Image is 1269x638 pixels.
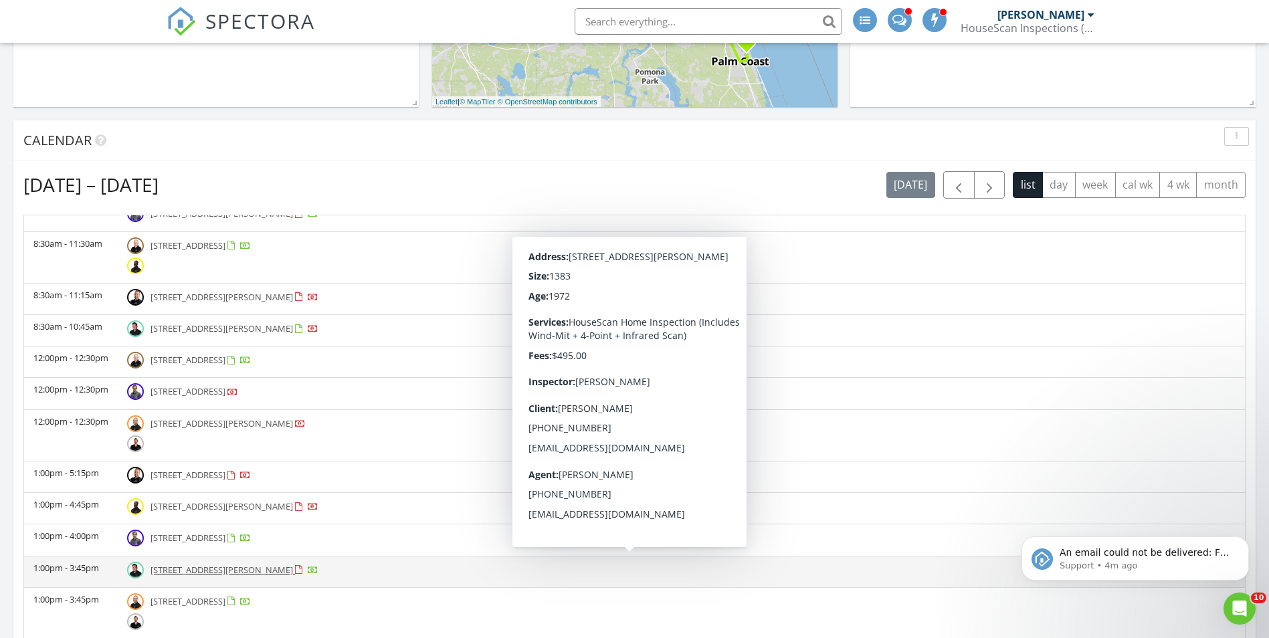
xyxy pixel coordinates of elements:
[151,322,318,334] a: [STREET_ADDRESS][PERSON_NAME]
[151,354,225,366] span: [STREET_ADDRESS]
[23,131,92,149] span: Calendar
[151,291,293,303] span: [STREET_ADDRESS][PERSON_NAME]
[151,564,318,576] a: [STREET_ADDRESS][PERSON_NAME]
[575,8,842,35] input: Search everything...
[127,593,144,610] img: shaun_headshot.png
[744,35,749,45] i: 2
[151,532,251,544] a: [STREET_ADDRESS]
[167,18,315,46] a: SPECTORA
[151,564,293,576] span: [STREET_ADDRESS][PERSON_NAME]
[1251,593,1266,603] span: 10
[151,291,318,303] a: [STREET_ADDRESS][PERSON_NAME]
[151,500,293,512] span: [STREET_ADDRESS][PERSON_NAME]
[961,21,1094,35] div: HouseScan Inspections (HOME)
[151,417,293,429] span: [STREET_ADDRESS][PERSON_NAME]
[127,435,144,452] img: 25_headshot_insurance_gage.png
[1001,508,1269,602] iframe: Intercom notifications message
[151,239,251,251] a: [STREET_ADDRESS]
[24,231,118,283] td: 8:30am - 11:30am
[151,595,251,607] a: [STREET_ADDRESS]
[24,283,118,314] td: 8:30am - 11:15am
[24,409,118,461] td: 12:00pm - 12:30pm
[127,498,144,515] img: daven_headshot.jpg
[167,7,196,36] img: The Best Home Inspection Software - Spectora
[127,415,144,432] img: shaun_headshot.png
[1196,172,1246,198] button: month
[205,7,315,35] span: SPECTORA
[1042,172,1076,198] button: day
[1224,593,1256,625] iframe: Intercom live chat
[127,562,144,578] img: dom_headshot.jpg
[127,352,144,368] img: home_scan16.jpg
[127,237,144,254] img: home_scan16.jpg
[127,467,144,484] img: mike_headshots.jpg
[435,98,458,106] a: Leaflet
[24,556,118,587] td: 1:00pm - 3:45pm
[24,461,118,493] td: 1:00pm - 5:15pm
[151,239,225,251] span: [STREET_ADDRESS]
[943,171,975,199] button: Previous
[151,417,306,429] a: [STREET_ADDRESS][PERSON_NAME]
[24,378,118,409] td: 12:00pm - 12:30pm
[1159,172,1197,198] button: 4 wk
[127,257,144,274] img: daven_headshot.jpg
[24,315,118,346] td: 8:30am - 10:45am
[747,39,755,47] div: 4 Marina Point Pl , Palm Coast, FL 32137
[151,500,318,512] a: [STREET_ADDRESS][PERSON_NAME]
[127,320,144,337] img: dom_headshot.jpg
[460,98,496,106] a: © MapTiler
[24,200,118,231] td: 8:30am - 11:45am
[151,385,225,397] span: [STREET_ADDRESS]
[1115,172,1161,198] button: cal wk
[24,493,118,524] td: 1:00pm - 4:45pm
[498,98,597,106] a: © OpenStreetMap contributors
[127,530,144,546] img: trent_headshot.png
[974,171,1005,199] button: Next
[151,595,225,607] span: [STREET_ADDRESS]
[24,524,118,556] td: 1:00pm - 4:00pm
[151,354,251,366] a: [STREET_ADDRESS]
[151,322,293,334] span: [STREET_ADDRESS][PERSON_NAME]
[151,469,225,481] span: [STREET_ADDRESS]
[127,289,144,306] img: mike_headshots.jpg
[24,346,118,378] td: 12:00pm - 12:30pm
[432,96,601,108] div: |
[151,385,238,397] a: [STREET_ADDRESS]
[886,172,935,198] button: [DATE]
[1075,172,1116,198] button: week
[127,383,144,400] img: trent_headshot.png
[151,469,251,481] a: [STREET_ADDRESS]
[997,8,1084,21] div: [PERSON_NAME]
[127,613,144,630] img: 25_headshot_insurance_gage.png
[1013,172,1043,198] button: list
[23,171,159,198] h2: [DATE] – [DATE]
[151,532,225,544] span: [STREET_ADDRESS]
